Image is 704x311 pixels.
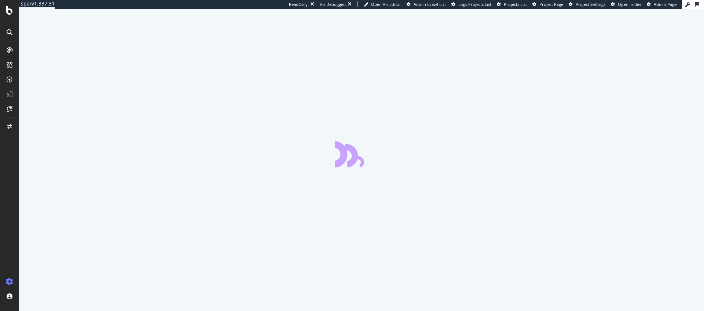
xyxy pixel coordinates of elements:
a: Project Settings [569,1,605,7]
a: Admin Page [647,1,676,7]
span: Open in dev [618,1,641,7]
span: Admin Crawl List [414,1,446,7]
span: Open Viz Editor [371,1,401,7]
div: animation [335,141,388,167]
div: ReadOnly: [289,1,309,7]
span: Admin Page [654,1,676,7]
a: Logs Projects List [451,1,491,7]
span: Project Settings [576,1,605,7]
a: Project Page [532,1,563,7]
span: Project Page [539,1,563,7]
span: Projects List [504,1,527,7]
a: Open in dev [611,1,641,7]
div: Viz Debugger: [320,1,346,7]
a: Projects List [497,1,527,7]
a: Open Viz Editor [364,1,401,7]
a: Admin Crawl List [407,1,446,7]
span: Logs Projects List [458,1,491,7]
